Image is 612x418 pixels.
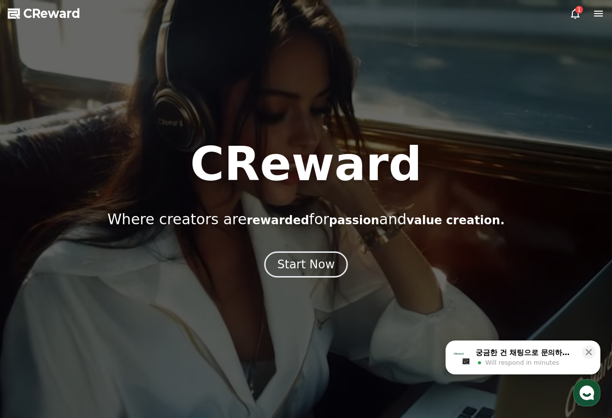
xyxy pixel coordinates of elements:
div: 1 [575,6,583,14]
span: CReward [23,6,80,21]
span: Home [25,322,42,329]
a: CReward [8,6,80,21]
span: Messages [80,322,109,330]
span: Settings [143,322,167,329]
div: Start Now [277,257,335,272]
a: Settings [125,307,186,331]
span: rewarded [247,214,309,227]
a: 1 [569,8,581,19]
button: Start Now [264,251,348,278]
p: Where creators are for and [107,211,505,228]
a: Start Now [264,261,348,270]
a: Messages [64,307,125,331]
a: Home [3,307,64,331]
span: value creation. [406,214,505,227]
span: passion [329,214,379,227]
h1: CReward [190,141,422,187]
